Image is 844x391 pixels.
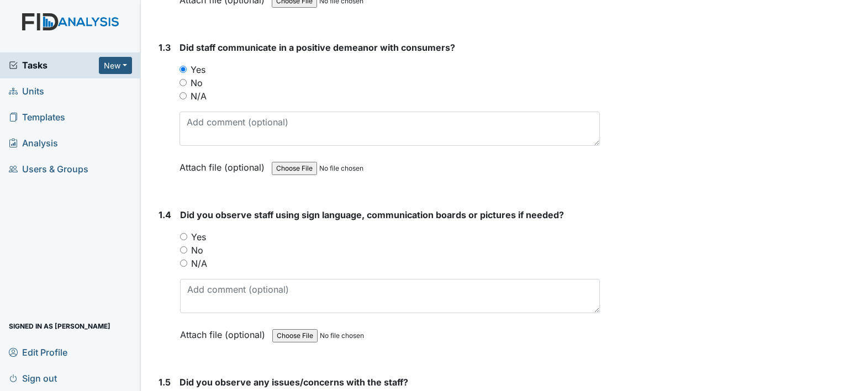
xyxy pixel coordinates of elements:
[180,92,187,99] input: N/A
[9,109,65,126] span: Templates
[180,246,187,253] input: No
[9,83,44,100] span: Units
[9,344,67,361] span: Edit Profile
[180,79,187,86] input: No
[191,244,203,257] label: No
[9,369,57,387] span: Sign out
[180,209,564,220] span: Did you observe staff using sign language, communication boards or pictures if needed?
[9,318,110,335] span: Signed in as [PERSON_NAME]
[159,208,171,221] label: 1.4
[9,161,88,178] span: Users & Groups
[99,57,132,74] button: New
[191,257,207,270] label: N/A
[180,260,187,267] input: N/A
[159,376,171,389] label: 1.5
[191,63,205,76] label: Yes
[180,377,408,388] span: Did you observe any issues/concerns with the staff?
[180,233,187,240] input: Yes
[9,59,99,72] a: Tasks
[180,66,187,73] input: Yes
[180,155,269,174] label: Attach file (optional)
[180,322,270,341] label: Attach file (optional)
[159,41,171,54] label: 1.3
[9,135,58,152] span: Analysis
[191,89,207,103] label: N/A
[191,76,203,89] label: No
[180,42,455,53] span: Did staff communicate in a positive demeanor with consumers?
[191,230,206,244] label: Yes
